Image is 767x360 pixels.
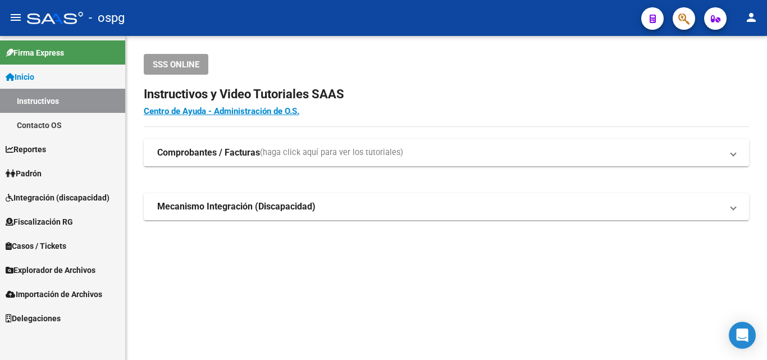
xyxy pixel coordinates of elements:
[6,167,42,180] span: Padrón
[9,11,22,24] mat-icon: menu
[6,192,109,204] span: Integración (discapacidad)
[144,106,299,116] a: Centro de Ayuda - Administración de O.S.
[6,240,66,252] span: Casos / Tickets
[153,60,199,70] span: SSS ONLINE
[6,71,34,83] span: Inicio
[144,54,208,75] button: SSS ONLINE
[6,143,46,156] span: Reportes
[6,264,95,276] span: Explorador de Archivos
[6,216,73,228] span: Fiscalización RG
[260,147,403,159] span: (haga click aquí para ver los tutoriales)
[6,312,61,325] span: Delegaciones
[144,139,749,166] mat-expansion-panel-header: Comprobantes / Facturas(haga click aquí para ver los tutoriales)
[729,322,756,349] div: Open Intercom Messenger
[157,200,316,213] strong: Mecanismo Integración (Discapacidad)
[6,47,64,59] span: Firma Express
[745,11,758,24] mat-icon: person
[144,193,749,220] mat-expansion-panel-header: Mecanismo Integración (Discapacidad)
[89,6,125,30] span: - ospg
[6,288,102,300] span: Importación de Archivos
[144,84,749,105] h2: Instructivos y Video Tutoriales SAAS
[157,147,260,159] strong: Comprobantes / Facturas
